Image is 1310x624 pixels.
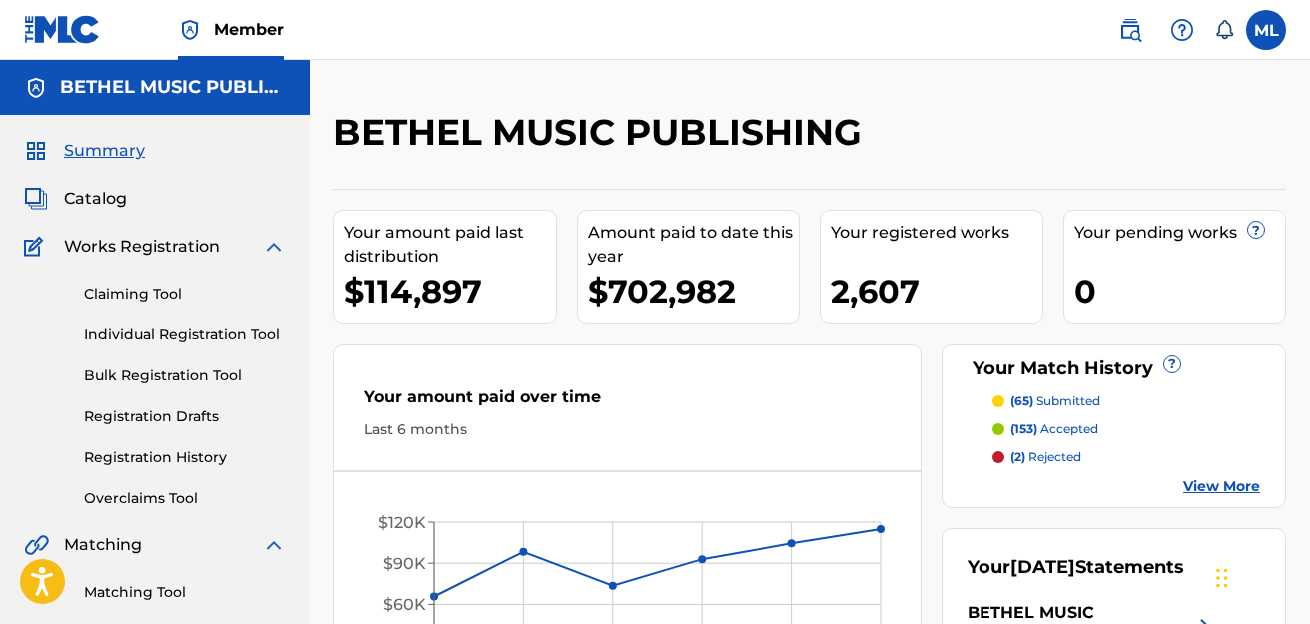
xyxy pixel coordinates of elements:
span: Member [214,18,284,41]
tspan: $90K [383,554,426,573]
img: Works Registration [24,235,50,259]
a: (2) rejected [992,448,1260,466]
a: Public Search [1110,10,1150,50]
iframe: Chat Widget [1210,528,1310,624]
img: expand [262,235,286,259]
a: Matching Tool [84,582,286,603]
div: Your Statements [968,554,1184,581]
a: Bulk Registration Tool [84,365,286,386]
div: 2,607 [831,269,1042,313]
h5: BETHEL MUSIC PUBLISHING [60,76,286,99]
p: accepted [1010,420,1098,438]
a: (153) accepted [992,420,1260,438]
a: View More [1183,476,1260,497]
span: ? [1248,222,1264,238]
span: Catalog [64,187,127,211]
div: Help [1162,10,1202,50]
h2: BETHEL MUSIC PUBLISHING [333,110,872,155]
p: submitted [1010,392,1100,410]
img: Accounts [24,76,48,100]
img: MLC Logo [24,15,101,44]
iframe: Resource Center [1254,370,1310,531]
div: Notifications [1214,20,1234,40]
a: Registration History [84,447,286,468]
span: Summary [64,139,145,163]
a: Individual Registration Tool [84,324,286,345]
a: (65) submitted [992,392,1260,410]
div: Amount paid to date this year [588,221,800,269]
img: Summary [24,139,48,163]
div: Drag [1216,548,1228,608]
div: 0 [1074,269,1286,313]
a: Claiming Tool [84,284,286,305]
span: Works Registration [64,235,220,259]
img: expand [262,533,286,557]
img: help [1170,18,1194,42]
img: Top Rightsholder [178,18,202,42]
div: Your Match History [968,355,1260,382]
img: Matching [24,533,49,557]
a: SummarySummary [24,139,145,163]
span: [DATE] [1010,556,1075,578]
span: ? [1164,356,1180,372]
div: Your amount paid last distribution [344,221,556,269]
a: Registration Drafts [84,406,286,427]
img: search [1118,18,1142,42]
div: Last 6 months [364,419,891,440]
a: Overclaims Tool [84,488,286,509]
span: (153) [1010,421,1037,436]
span: Matching [64,533,142,557]
tspan: $60K [383,595,426,614]
img: Catalog [24,187,48,211]
tspan: $120K [378,513,426,532]
div: Your pending works [1074,221,1286,245]
a: CatalogCatalog [24,187,127,211]
div: $114,897 [344,269,556,313]
span: (2) [1010,449,1025,464]
div: Your amount paid over time [364,385,891,419]
p: rejected [1010,448,1081,466]
span: (65) [1010,393,1033,408]
div: $702,982 [588,269,800,313]
div: Your registered works [831,221,1042,245]
div: User Menu [1246,10,1286,50]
